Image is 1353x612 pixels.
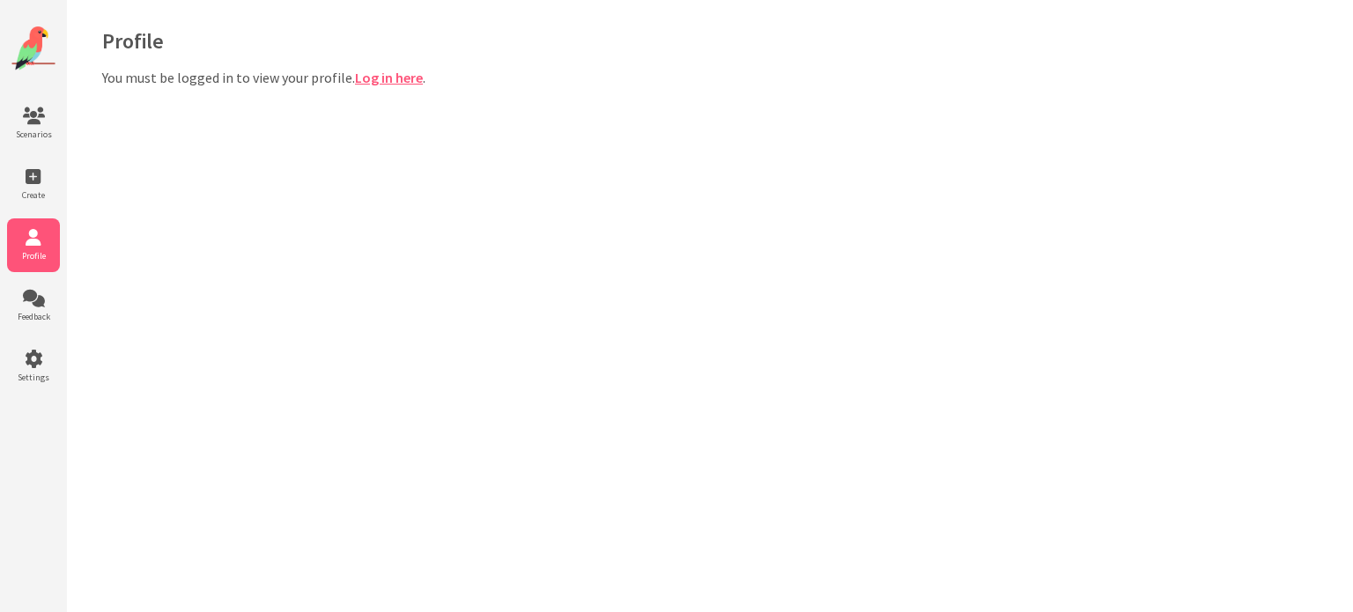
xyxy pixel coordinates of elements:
[7,250,60,262] span: Profile
[355,69,423,86] a: Log in here
[102,69,1317,86] p: You must be logged in to view your profile. .
[11,26,55,70] img: Website Logo
[7,189,60,201] span: Create
[7,372,60,383] span: Settings
[7,311,60,322] span: Feedback
[7,129,60,140] span: Scenarios
[102,27,1317,55] h2: Profile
